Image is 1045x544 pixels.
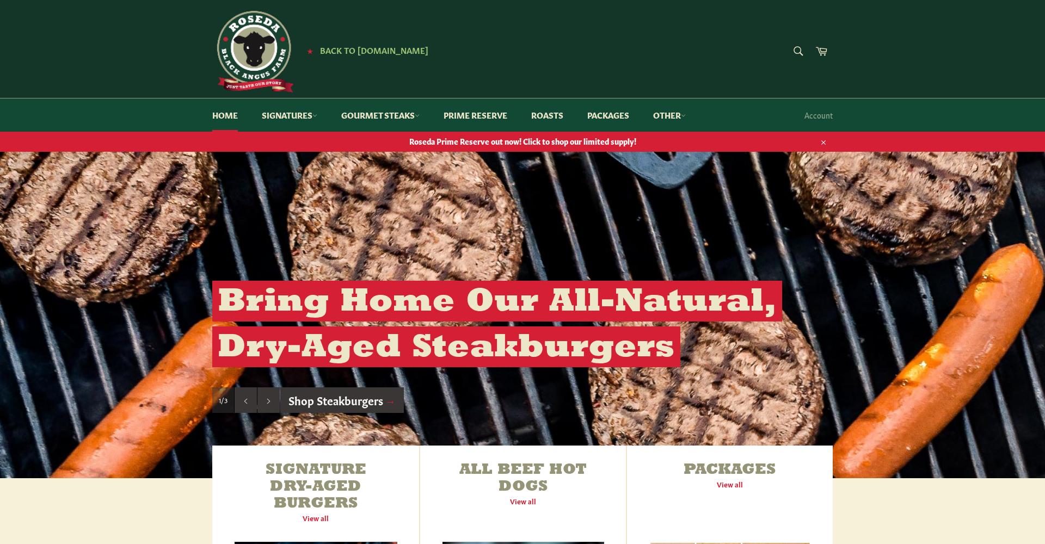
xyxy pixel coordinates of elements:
a: Roseda Prime Reserve out now! Click to shop our limited supply! [201,131,844,152]
a: Signatures [251,98,328,132]
span: → [385,392,396,407]
span: ★ [307,46,313,55]
span: Back to [DOMAIN_NAME] [320,44,428,55]
span: Roseda Prime Reserve out now! Click to shop our limited supply! [201,136,844,146]
a: Gourmet Steaks [330,98,431,132]
a: Roasts [520,98,574,132]
a: Other [642,98,697,132]
img: Roseda Beef [212,11,294,92]
div: Slide 1, current [212,387,234,413]
button: Previous slide [235,387,257,413]
a: Account [799,99,838,131]
a: ★ Back to [DOMAIN_NAME] [302,46,428,55]
a: Home [201,98,249,132]
a: Packages [576,98,640,132]
a: Shop Steakburgers [280,387,404,413]
a: Prime Reserve [433,98,518,132]
h2: Bring Home Our All-Natural, Dry-Aged Steakburgers [212,281,782,367]
span: 1/3 [219,395,228,405]
button: Next slide [257,387,280,413]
